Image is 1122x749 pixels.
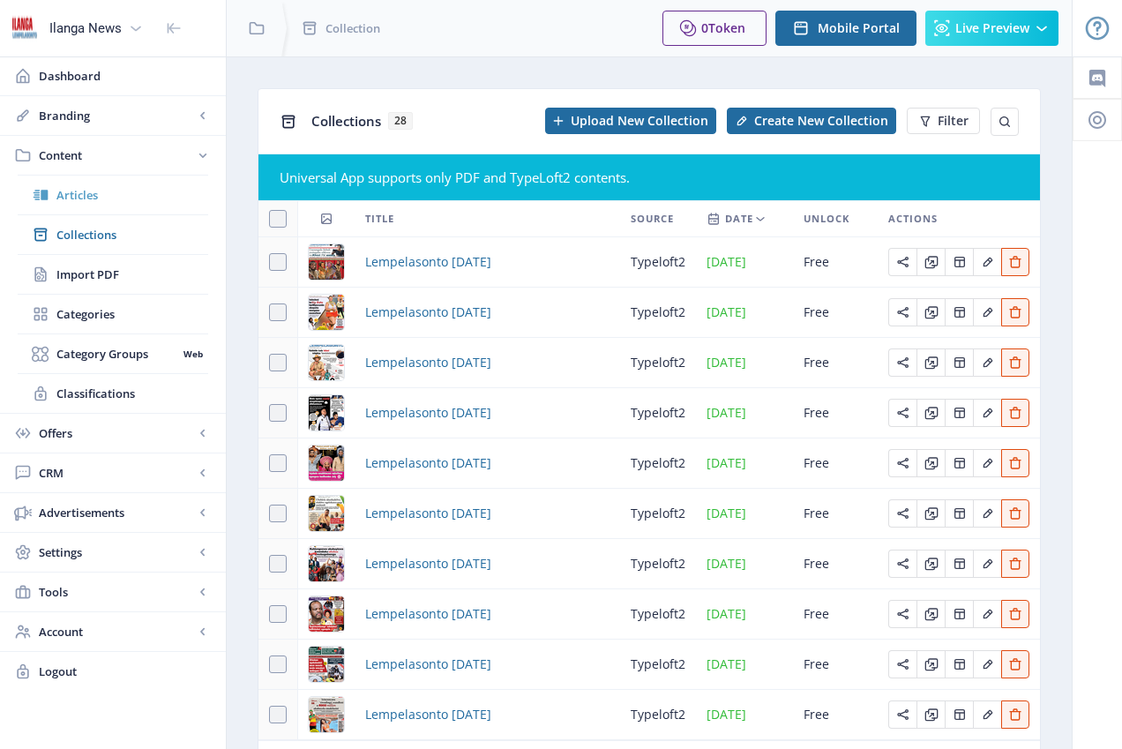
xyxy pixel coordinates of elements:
[39,504,194,521] span: Advertisements
[888,252,916,269] a: Edit page
[325,19,380,37] span: Collection
[793,237,878,288] td: Free
[916,252,945,269] a: Edit page
[973,252,1001,269] a: Edit page
[620,438,696,489] td: typeloft2
[775,11,916,46] button: Mobile Portal
[39,107,194,124] span: Branding
[309,345,344,380] img: 12930f30-cf27-4aaf-a617-f8d9086ac69e.png
[620,489,696,539] td: typeloft2
[56,266,208,283] span: Import PDF
[388,112,413,130] span: 28
[620,539,696,589] td: typeloft2
[309,647,344,682] img: f275fc46-6ea8-4e15-b54c-d6175a0156ef.png
[365,402,491,423] a: Lempelasonto [DATE]
[754,114,888,128] span: Create New Collection
[888,353,916,370] a: Edit page
[888,604,916,621] a: Edit page
[309,596,344,632] img: bf93c145-477f-408d-ac9c-184745683afa.png
[39,623,194,640] span: Account
[365,603,491,625] span: Lempelasonto [DATE]
[888,655,916,671] a: Edit page
[945,453,973,470] a: Edit page
[818,21,900,35] span: Mobile Portal
[696,489,793,539] td: [DATE]
[696,539,793,589] td: [DATE]
[696,237,793,288] td: [DATE]
[49,9,122,48] div: Ilanga News
[1001,554,1029,571] a: Edit page
[18,176,208,214] a: Articles
[916,453,945,470] a: Edit page
[309,244,344,280] img: aa387934-93b1-4561-a22b-766859f94188.png
[793,640,878,690] td: Free
[309,446,344,481] img: b765d3b7-02b1-4910-a323-fb2990cc765b.png
[793,438,878,489] td: Free
[708,19,745,36] span: Token
[311,112,381,130] span: Collections
[793,589,878,640] td: Free
[365,352,491,373] a: Lempelasonto [DATE]
[973,303,1001,319] a: Edit page
[1001,604,1029,621] a: Edit page
[365,208,394,229] span: Title
[955,21,1029,35] span: Live Preview
[916,554,945,571] a: Edit page
[727,108,896,134] button: Create New Collection
[696,288,793,338] td: [DATE]
[309,496,344,531] img: b9afea72-6060-4ed0-ae17-54b7a7a1517f.png
[888,554,916,571] a: Edit page
[39,146,194,164] span: Content
[938,114,969,128] span: Filter
[1001,655,1029,671] a: Edit page
[973,403,1001,420] a: Edit page
[365,302,491,323] a: Lempelasonto [DATE]
[365,654,491,675] a: Lempelasonto [DATE]
[309,546,344,581] img: 53fddb03-5108-4063-92c5-e6892b8eaf5f.png
[973,554,1001,571] a: Edit page
[916,403,945,420] a: Edit page
[56,345,177,363] span: Category Groups
[18,255,208,294] a: Import PDF
[56,385,208,402] span: Classifications
[1001,453,1029,470] a: Edit page
[793,539,878,589] td: Free
[620,388,696,438] td: typeloft2
[39,663,212,680] span: Logout
[39,464,194,482] span: CRM
[973,353,1001,370] a: Edit page
[973,453,1001,470] a: Edit page
[945,604,973,621] a: Edit page
[945,655,973,671] a: Edit page
[309,295,344,330] img: 2db0207b-7306-4d35-8e50-94855834bfc2.png
[177,345,208,363] nb-badge: Web
[945,353,973,370] a: Edit page
[365,453,491,474] a: Lempelasonto [DATE]
[945,252,973,269] a: Edit page
[1001,252,1029,269] a: Edit page
[365,503,491,524] a: Lempelasonto [DATE]
[793,489,878,539] td: Free
[662,11,767,46] button: 0Token
[804,208,849,229] span: Unlock
[888,453,916,470] a: Edit page
[620,640,696,690] td: typeloft2
[620,237,696,288] td: typeloft2
[1001,303,1029,319] a: Edit page
[793,338,878,388] td: Free
[696,589,793,640] td: [DATE]
[925,11,1058,46] button: Live Preview
[56,226,208,243] span: Collections
[696,690,793,740] td: [DATE]
[18,215,208,254] a: Collections
[309,395,344,431] img: 5518c08a-f03d-44bf-9a76-b3f0c23d06ab.png
[620,690,696,740] td: typeloft2
[365,553,491,574] a: Lempelasonto [DATE]
[888,504,916,521] a: Edit page
[39,583,194,601] span: Tools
